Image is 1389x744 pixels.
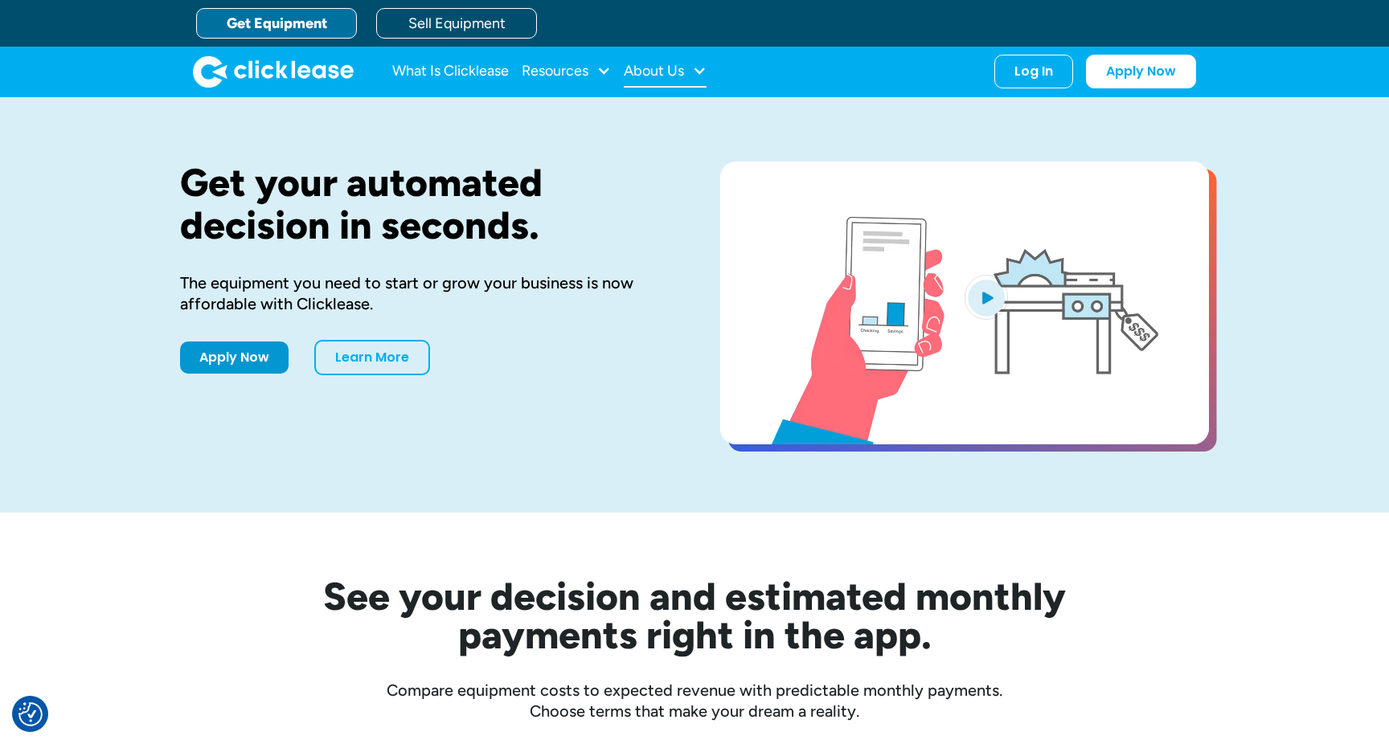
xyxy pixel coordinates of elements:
[193,55,354,88] a: home
[314,340,430,375] a: Learn More
[180,272,669,314] div: The equipment you need to start or grow your business is now affordable with Clicklease.
[522,55,611,88] div: Resources
[180,680,1209,722] div: Compare equipment costs to expected revenue with predictable monthly payments. Choose terms that ...
[392,55,509,88] a: What Is Clicklease
[244,577,1145,654] h2: See your decision and estimated monthly payments right in the app.
[720,161,1209,444] a: open lightbox
[1014,63,1053,80] div: Log In
[965,275,1008,320] img: Blue play button logo on a light blue circular background
[624,55,707,88] div: About Us
[1086,55,1196,88] a: Apply Now
[18,702,43,726] img: Revisit consent button
[196,8,357,39] a: Get Equipment
[18,702,43,726] button: Consent Preferences
[193,55,354,88] img: Clicklease logo
[376,8,537,39] a: Sell Equipment
[180,341,289,374] a: Apply Now
[180,161,669,247] h1: Get your automated decision in seconds.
